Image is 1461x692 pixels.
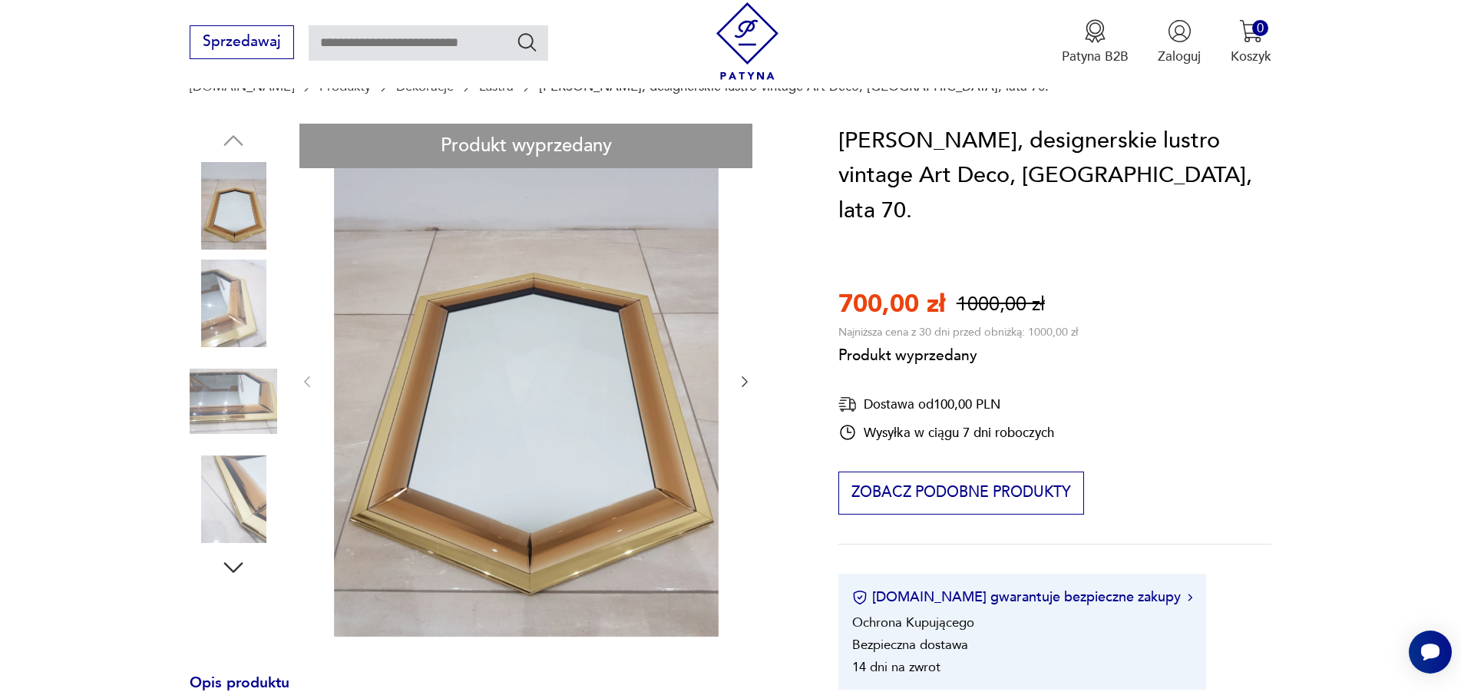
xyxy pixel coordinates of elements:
img: Ikona dostawy [838,395,857,414]
button: [DOMAIN_NAME] gwarantuje bezpieczne zakupy [852,588,1192,607]
a: Ikona medaluPatyna B2B [1062,19,1129,65]
div: Wysyłka w ciągu 7 dni roboczych [838,423,1054,442]
button: 0Koszyk [1231,19,1271,65]
img: Patyna - sklep z meblami i dekoracjami vintage [709,2,786,80]
img: Ikona certyfikatu [852,590,868,605]
a: [DOMAIN_NAME] [190,79,294,94]
div: 0 [1252,20,1268,36]
img: Ikona medalu [1083,19,1107,43]
p: Najniższa cena z 30 dni przed obniżką: 1000,00 zł [838,325,1078,339]
a: Dekoracje [396,79,454,94]
a: Sprzedawaj [190,37,293,49]
button: Sprzedawaj [190,25,293,59]
p: Produkt wyprzedany [838,339,1078,366]
img: Ikona strzałki w prawo [1188,594,1192,601]
iframe: Smartsupp widget button [1409,631,1452,674]
p: Koszyk [1231,48,1271,65]
li: Ochrona Kupującego [852,614,974,631]
a: Produkty [319,79,371,94]
img: Ikona koszyka [1239,19,1263,43]
li: 14 dni na zwrot [852,658,940,676]
img: Ikonka użytkownika [1168,19,1192,43]
p: 1000,00 zł [957,291,1045,318]
button: Szukaj [516,31,538,53]
p: Zaloguj [1158,48,1201,65]
button: Zobacz podobne produkty [838,472,1083,515]
button: Zaloguj [1158,19,1201,65]
p: Patyna B2B [1062,48,1129,65]
p: [PERSON_NAME], designerskie lustro vintage Art Deco, [GEOGRAPHIC_DATA], lata 70. [539,79,1049,94]
button: Patyna B2B [1062,19,1129,65]
li: Bezpieczna dostawa [852,636,968,654]
h1: [PERSON_NAME], designerskie lustro vintage Art Deco, [GEOGRAPHIC_DATA], lata 70. [838,124,1271,229]
p: 700,00 zł [838,287,945,321]
div: Dostawa od 100,00 PLN [838,395,1054,414]
a: Lustra [479,79,514,94]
